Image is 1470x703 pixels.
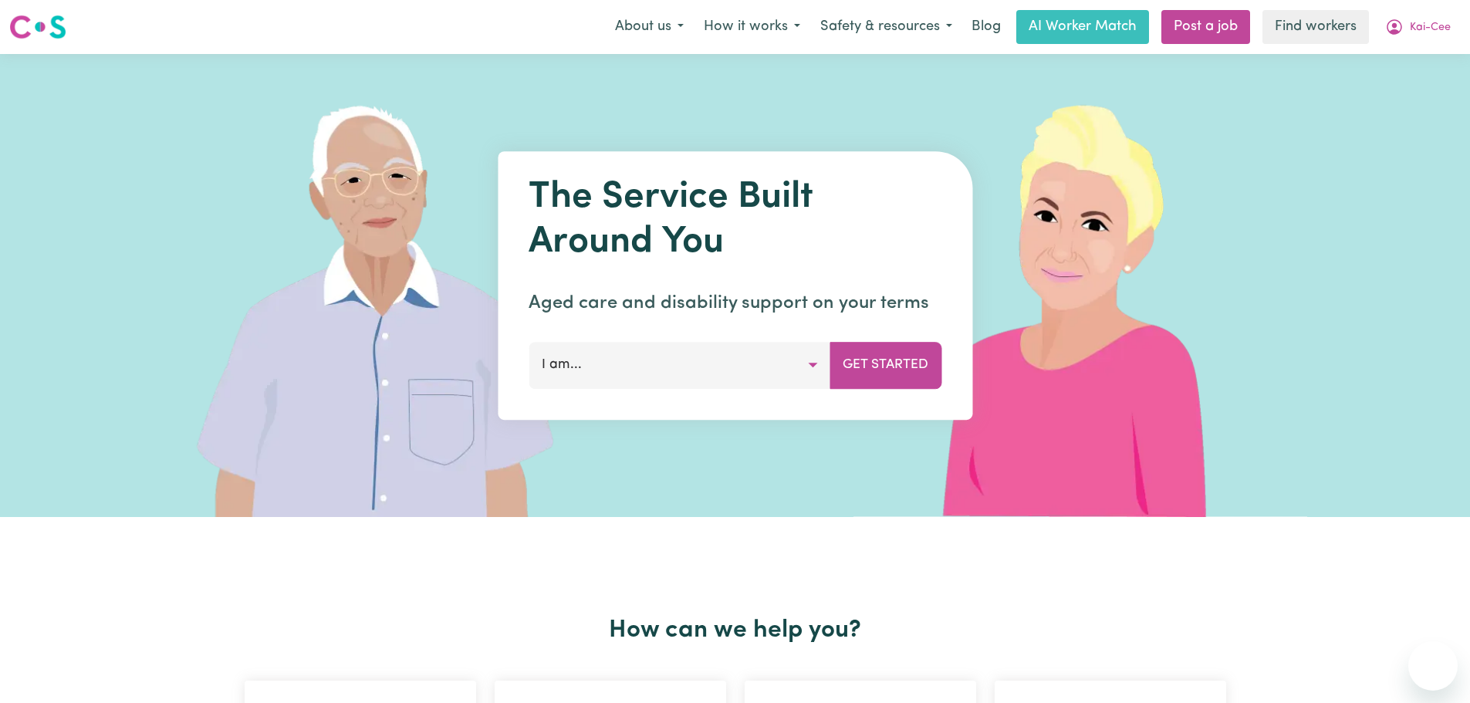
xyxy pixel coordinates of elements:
[1262,10,1369,44] a: Find workers
[694,11,810,43] button: How it works
[810,11,962,43] button: Safety & resources
[1016,10,1149,44] a: AI Worker Match
[9,9,66,45] a: Careseekers logo
[1375,11,1461,43] button: My Account
[235,616,1235,645] h2: How can we help you?
[529,289,941,317] p: Aged care and disability support on your terms
[830,342,941,388] button: Get Started
[529,176,941,265] h1: The Service Built Around You
[9,13,66,41] img: Careseekers logo
[1410,19,1451,36] span: Kai-Cee
[605,11,694,43] button: About us
[962,10,1010,44] a: Blog
[1408,641,1458,691] iframe: Button to launch messaging window
[529,342,830,388] button: I am...
[1161,10,1250,44] a: Post a job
